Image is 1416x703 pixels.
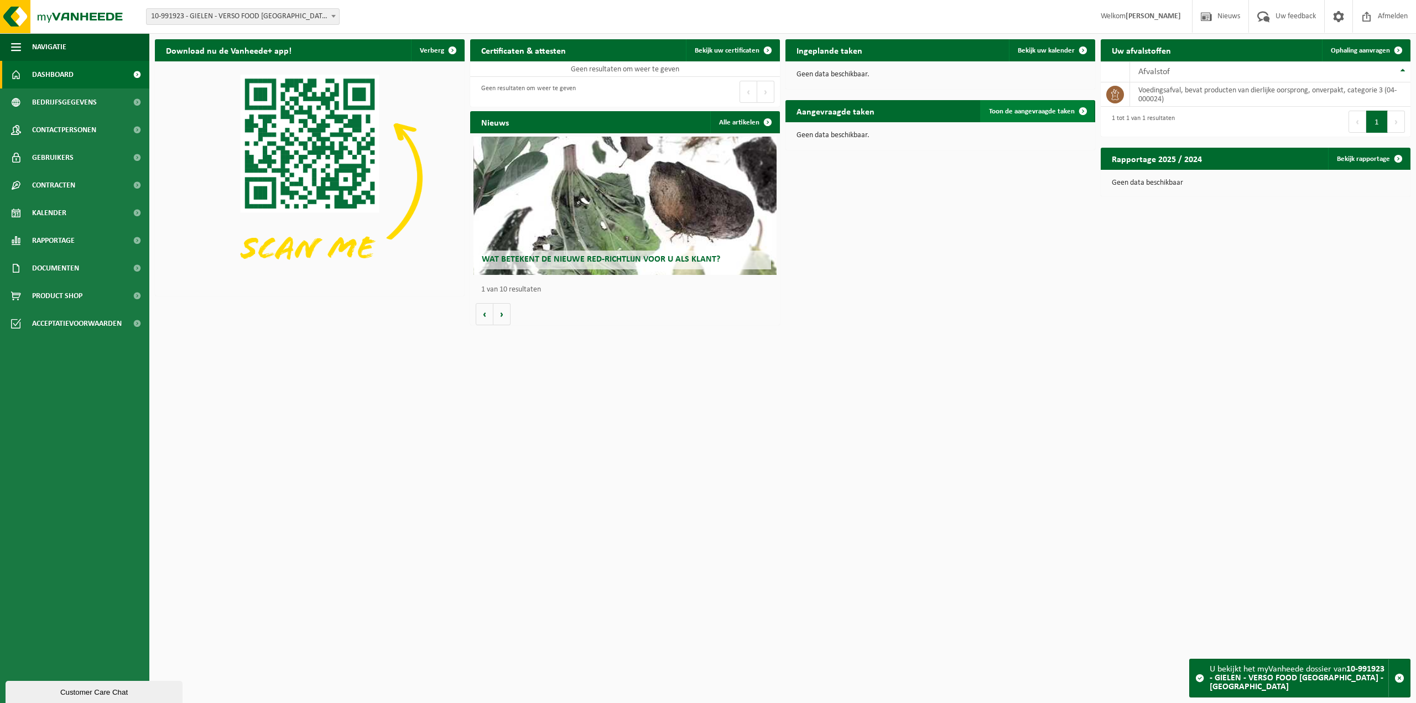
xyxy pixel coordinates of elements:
p: Geen data beschikbaar [1112,179,1399,187]
div: U bekijkt het myVanheede dossier van [1210,659,1388,697]
button: Volgende [493,303,511,325]
span: Gebruikers [32,144,74,171]
strong: 10-991923 - GIELEN - VERSO FOOD [GEOGRAPHIC_DATA] - [GEOGRAPHIC_DATA] [1210,665,1384,691]
span: Ophaling aanvragen [1331,47,1390,54]
button: Previous [740,81,757,103]
p: Geen data beschikbaar. [796,71,1084,79]
span: Toon de aangevraagde taken [989,108,1075,115]
p: 1 van 10 resultaten [481,286,774,294]
span: Product Shop [32,282,82,310]
span: Bekijk uw kalender [1018,47,1075,54]
span: 10-991923 - GIELEN - VERSO FOOD ESSEN - ESSEN [146,8,340,25]
span: Contracten [32,171,75,199]
span: Bedrijfsgegevens [32,88,97,116]
h2: Uw afvalstoffen [1101,39,1182,61]
a: Bekijk uw kalender [1009,39,1094,61]
h2: Nieuws [470,111,520,133]
button: Next [757,81,774,103]
h2: Ingeplande taken [785,39,873,61]
img: Download de VHEPlus App [155,61,465,294]
span: Bekijk uw certificaten [695,47,759,54]
td: voedingsafval, bevat producten van dierlijke oorsprong, onverpakt, categorie 3 (04-000024) [1130,82,1410,107]
div: 1 tot 1 van 1 resultaten [1106,110,1175,134]
span: Rapportage [32,227,75,254]
button: Vorige [476,303,493,325]
td: Geen resultaten om weer te geven [470,61,780,77]
span: Verberg [420,47,444,54]
p: Geen data beschikbaar. [796,132,1084,139]
h2: Aangevraagde taken [785,100,886,122]
span: 10-991923 - GIELEN - VERSO FOOD ESSEN - ESSEN [147,9,339,24]
a: Alle artikelen [710,111,779,133]
div: Geen resultaten om weer te geven [476,80,576,104]
span: Documenten [32,254,79,282]
a: Ophaling aanvragen [1322,39,1409,61]
span: Kalender [32,199,66,227]
span: Contactpersonen [32,116,96,144]
a: Bekijk uw certificaten [686,39,779,61]
h2: Rapportage 2025 / 2024 [1101,148,1213,169]
a: Toon de aangevraagde taken [980,100,1094,122]
button: Next [1388,111,1405,133]
a: Wat betekent de nieuwe RED-richtlijn voor u als klant? [473,137,777,275]
span: Dashboard [32,61,74,88]
button: Previous [1349,111,1366,133]
span: Navigatie [32,33,66,61]
span: Afvalstof [1138,67,1170,76]
iframe: chat widget [6,679,185,703]
button: Verberg [411,39,464,61]
button: 1 [1366,111,1388,133]
span: Wat betekent de nieuwe RED-richtlijn voor u als klant? [482,255,720,264]
a: Bekijk rapportage [1328,148,1409,170]
span: Acceptatievoorwaarden [32,310,122,337]
strong: [PERSON_NAME] [1126,12,1181,20]
h2: Download nu de Vanheede+ app! [155,39,303,61]
h2: Certificaten & attesten [470,39,577,61]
